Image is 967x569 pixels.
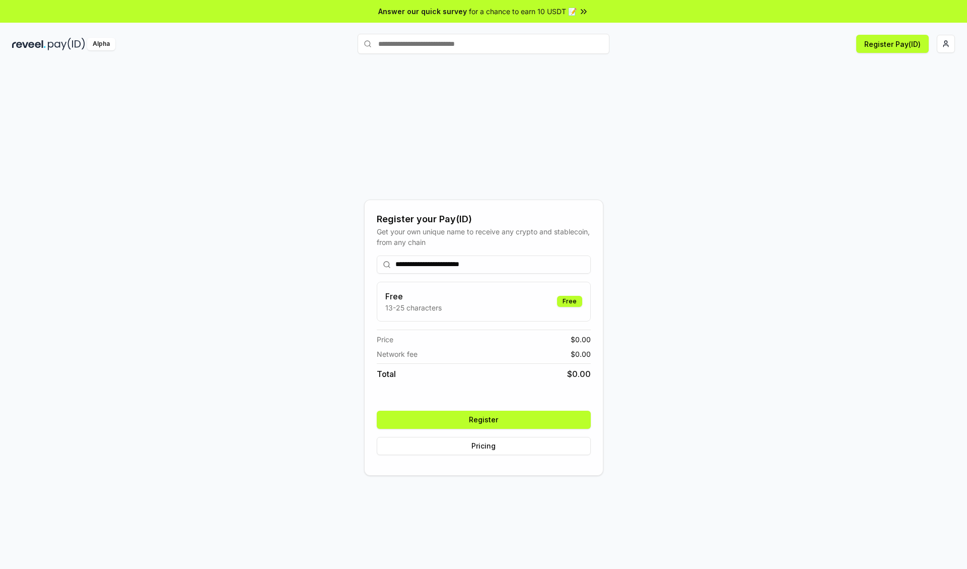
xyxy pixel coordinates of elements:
[377,411,591,429] button: Register
[469,6,577,17] span: for a chance to earn 10 USDT 📝
[377,334,393,345] span: Price
[557,296,582,307] div: Free
[385,290,442,302] h3: Free
[567,368,591,380] span: $ 0.00
[87,38,115,50] div: Alpha
[48,38,85,50] img: pay_id
[377,212,591,226] div: Register your Pay(ID)
[385,302,442,313] p: 13-25 characters
[377,349,418,359] span: Network fee
[571,334,591,345] span: $ 0.00
[571,349,591,359] span: $ 0.00
[856,35,929,53] button: Register Pay(ID)
[377,226,591,247] div: Get your own unique name to receive any crypto and stablecoin, from any chain
[12,38,46,50] img: reveel_dark
[378,6,467,17] span: Answer our quick survey
[377,437,591,455] button: Pricing
[377,368,396,380] span: Total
